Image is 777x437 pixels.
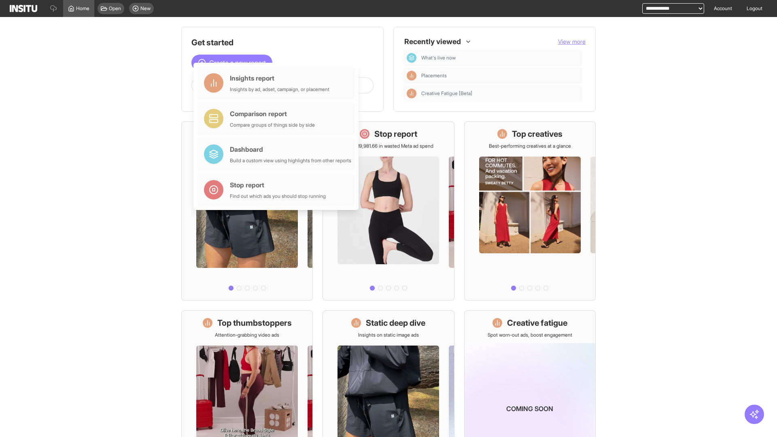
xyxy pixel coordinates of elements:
div: Find out which ads you should stop running [230,193,326,199]
h1: Static deep dive [366,317,425,329]
h1: Get started [191,37,374,48]
div: Stop report [230,180,326,190]
span: Open [109,5,121,12]
span: View more [558,38,586,45]
span: Create a new report [209,58,266,68]
h1: Stop report [374,128,417,140]
span: Placements [421,72,447,79]
div: Insights report [230,73,329,83]
span: What's live now [421,55,456,61]
p: Insights on static image ads [358,332,419,338]
div: Insights by ad, adset, campaign, or placement [230,86,329,93]
p: Best-performing creatives at a glance [489,143,571,149]
div: Insights [407,71,416,81]
h1: Top creatives [512,128,563,140]
span: Placements [421,72,579,79]
span: Home [76,5,89,12]
img: Logo [10,5,37,12]
a: Stop reportSave £19,981.66 in wasted Meta ad spend [323,121,454,301]
div: Compare groups of things side by side [230,122,315,128]
button: Create a new report [191,55,272,71]
button: View more [558,38,586,46]
span: Creative Fatigue [Beta] [421,90,472,97]
a: Top creativesBest-performing creatives at a glance [464,121,596,301]
h1: Top thumbstoppers [217,317,292,329]
span: What's live now [421,55,579,61]
div: Insights [407,89,416,98]
a: What's live nowSee all active ads instantly [181,121,313,301]
div: Dashboard [230,144,351,154]
div: Dashboard [407,53,416,63]
p: Attention-grabbing video ads [215,332,279,338]
span: New [140,5,151,12]
span: Creative Fatigue [Beta] [421,90,579,97]
p: Save £19,981.66 in wasted Meta ad spend [343,143,433,149]
div: Comparison report [230,109,315,119]
div: Build a custom view using highlights from other reports [230,157,351,164]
